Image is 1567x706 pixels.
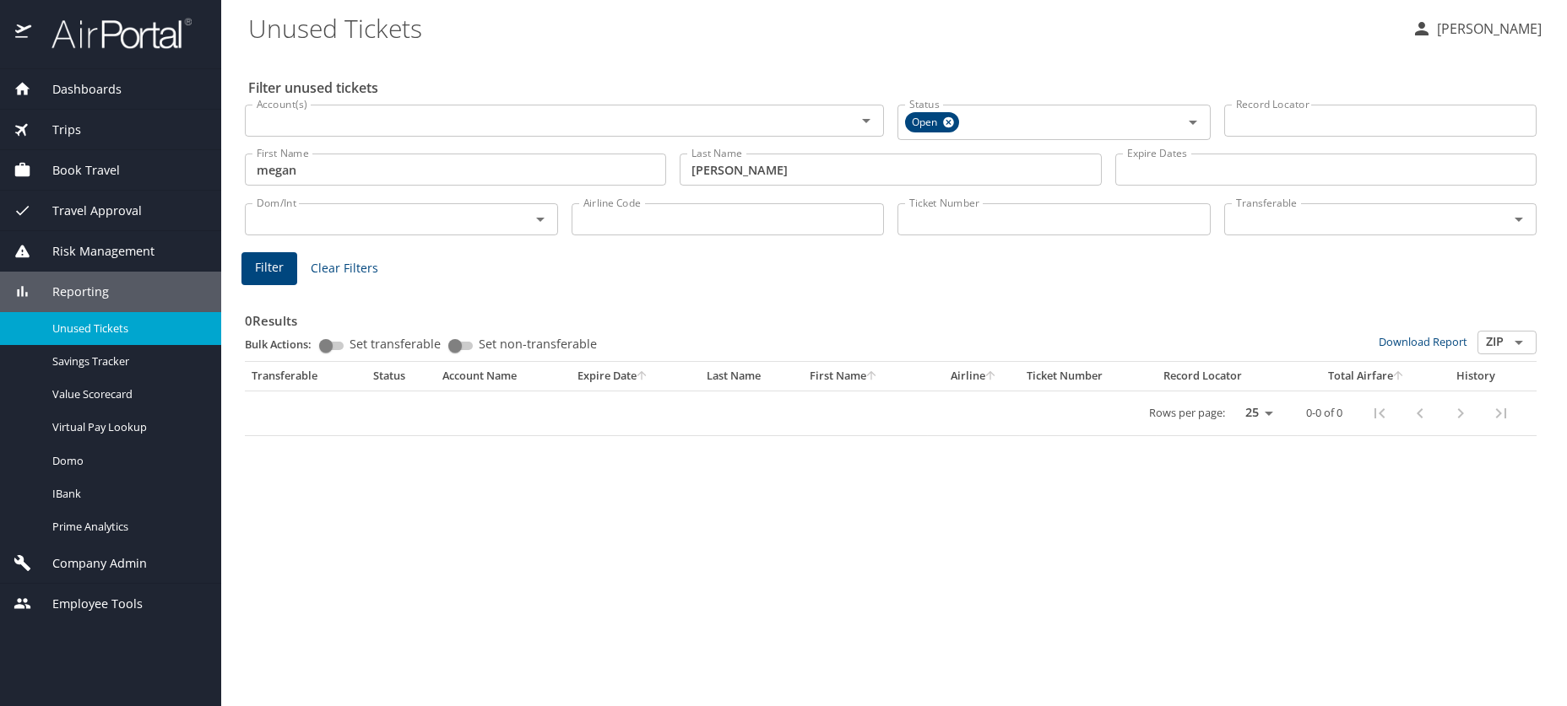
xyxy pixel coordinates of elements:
[1432,19,1542,39] p: [PERSON_NAME]
[637,371,648,382] button: sort
[33,17,192,50] img: airportal-logo.png
[31,121,81,139] span: Trips
[905,112,959,132] div: Open
[905,114,947,132] span: Open
[31,554,147,573] span: Company Admin
[803,362,928,391] th: First Name
[31,242,155,261] span: Risk Management
[529,207,552,231] button: Open
[1298,362,1436,391] th: Total Airfare
[928,362,1020,391] th: Airline
[1020,362,1157,391] th: Ticket Number
[1306,407,1342,418] p: 0-0 of 0
[52,486,201,502] span: IBank
[854,109,878,132] button: Open
[52,321,201,337] span: Unused Tickets
[31,283,109,301] span: Reporting
[350,338,441,350] span: Set transferable
[866,371,878,382] button: sort
[311,258,378,279] span: Clear Filters
[436,362,570,391] th: Account Name
[245,337,325,352] p: Bulk Actions:
[1157,362,1298,391] th: Record Locator
[252,369,360,384] div: Transferable
[248,74,1540,101] h2: Filter unused tickets
[1507,207,1531,231] button: Open
[1436,362,1516,391] th: History
[1405,13,1548,44] button: [PERSON_NAME]
[52,353,201,369] span: Savings Tracker
[255,257,284,278] span: Filter
[366,362,436,391] th: Status
[571,362,700,391] th: Expire Date
[31,161,120,180] span: Book Travel
[304,253,385,284] button: Clear Filters
[479,338,597,350] span: Set non-transferable
[1393,371,1405,382] button: sort
[245,362,1537,436] table: custom pagination table
[1232,401,1279,426] select: rows per page
[1181,110,1205,134] button: Open
[985,371,997,382] button: sort
[52,519,201,535] span: Prime Analytics
[1379,334,1467,349] a: Download Report
[52,453,201,469] span: Domo
[52,419,201,435] span: Virtual Pay Lookup
[31,80,122,99] span: Dashboards
[52,386,201,402] span: Value Scorecard
[1149,407,1225,418] p: Rows per page:
[241,252,297,285] button: Filter
[245,301,1537,331] h3: 0 Results
[1507,331,1531,354] button: Open
[248,2,1398,54] h1: Unused Tickets
[31,202,142,220] span: Travel Approval
[31,595,143,613] span: Employee Tools
[15,17,33,50] img: icon-airportal.png
[700,362,803,391] th: Last Name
